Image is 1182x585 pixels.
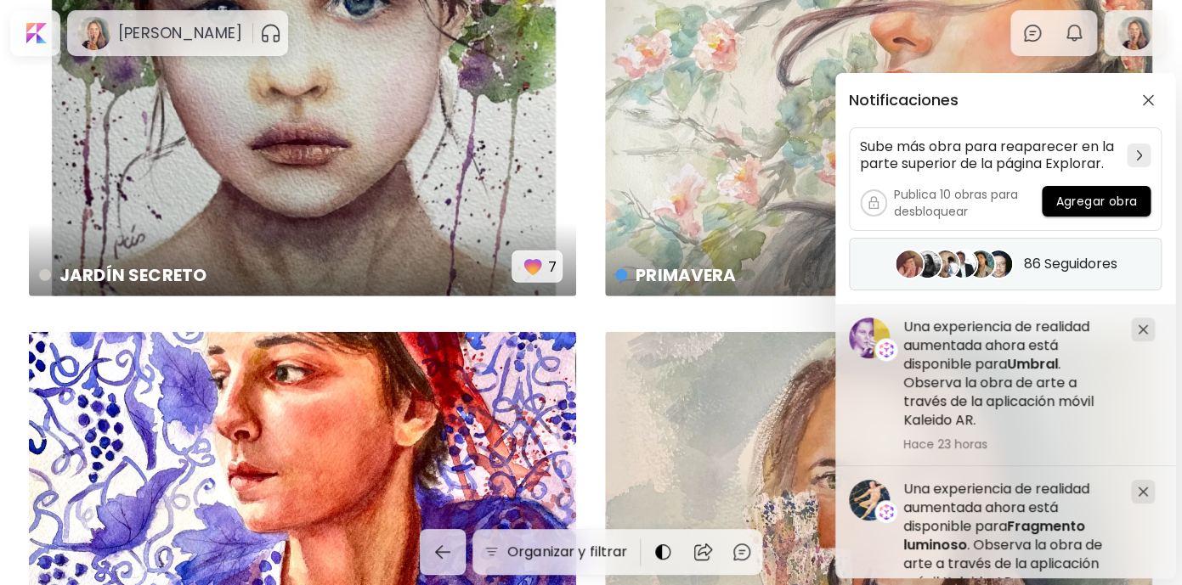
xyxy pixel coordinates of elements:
[1042,186,1151,217] button: Agregar obra
[1142,94,1154,106] img: closeButton
[1055,193,1137,211] span: Agregar obra
[903,516,1085,554] span: Fragmento luminoso
[903,318,1117,430] h5: Una experiencia de realidad aumentada ahora está disponible para . Observa la obra de arte a trav...
[1134,87,1162,114] button: closeButton
[860,138,1120,172] h5: Sube más obra para reaparecer en la parte superior de la página Explorar.
[1042,186,1151,220] a: Agregar obra
[903,436,1117,452] span: Hace 23 horas
[1007,354,1058,374] span: Umbral
[1024,256,1117,273] h5: 86 Seguidores
[849,92,959,109] h5: Notificaciones
[894,186,1042,220] h5: Publica 10 obras para desbloquear
[1136,150,1142,160] img: chevron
